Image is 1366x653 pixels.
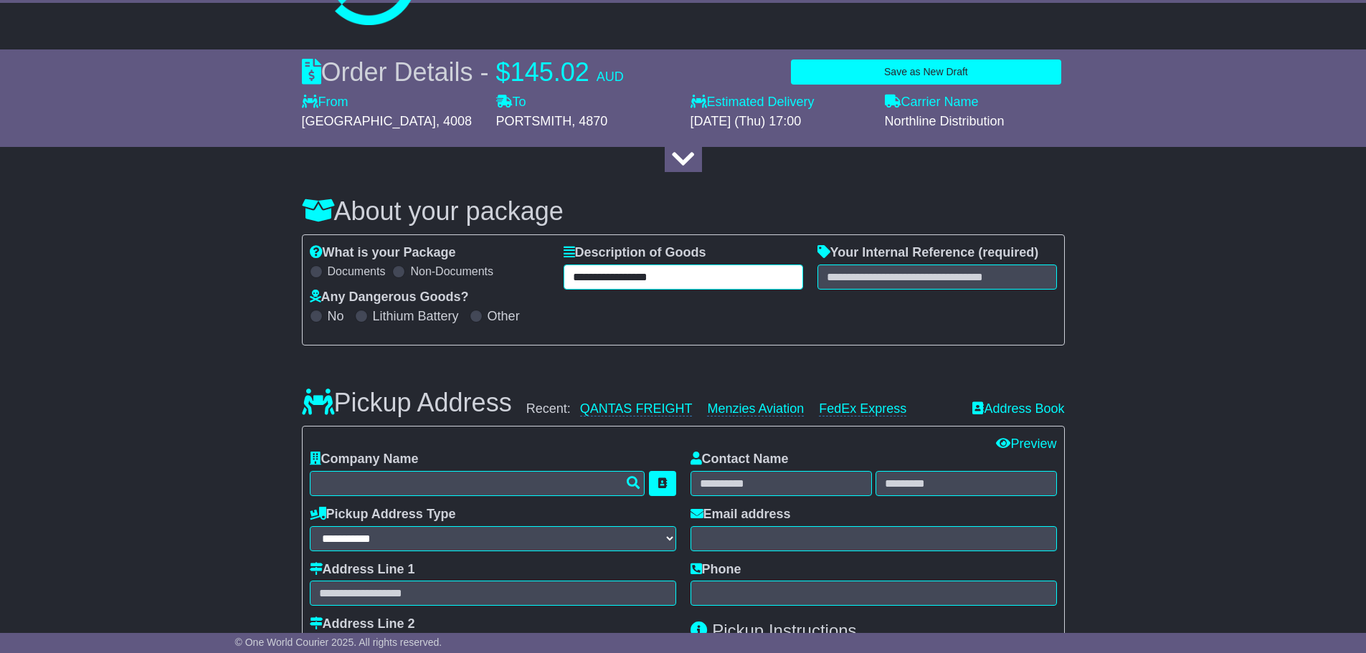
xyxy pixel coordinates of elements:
[410,264,493,278] label: Non-Documents
[302,114,436,128] span: [GEOGRAPHIC_DATA]
[712,621,856,640] span: Pickup Instructions
[310,290,469,305] label: Any Dangerous Goods?
[996,437,1056,451] a: Preview
[310,616,415,632] label: Address Line 2
[571,114,607,128] span: , 4870
[691,452,789,467] label: Contact Name
[328,264,386,278] label: Documents
[496,114,572,128] span: PORTSMITH
[436,114,472,128] span: , 4008
[885,95,979,110] label: Carrier Name
[328,309,344,325] label: No
[597,70,624,84] span: AUD
[496,95,526,110] label: To
[819,401,906,416] a: FedEx Express
[817,245,1039,261] label: Your Internal Reference (required)
[302,389,512,417] h3: Pickup Address
[691,95,871,110] label: Estimated Delivery
[310,452,419,467] label: Company Name
[526,401,959,417] div: Recent:
[691,507,791,523] label: Email address
[707,401,804,416] a: Menzies Aviation
[691,114,871,130] div: [DATE] (Thu) 17:00
[310,562,415,578] label: Address Line 1
[302,57,624,87] div: Order Details -
[373,309,459,325] label: Lithium Battery
[235,637,442,648] span: © One World Courier 2025. All rights reserved.
[580,401,693,416] a: QANTAS FREIGHT
[488,309,520,325] label: Other
[972,401,1064,417] a: Address Book
[511,57,589,87] span: 145.02
[691,562,741,578] label: Phone
[310,507,456,523] label: Pickup Address Type
[496,57,511,87] span: $
[564,245,706,261] label: Description of Goods
[791,59,1061,85] button: Save as New Draft
[885,114,1065,130] div: Northline Distribution
[302,95,348,110] label: From
[310,245,456,261] label: What is your Package
[302,197,1065,226] h3: About your package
